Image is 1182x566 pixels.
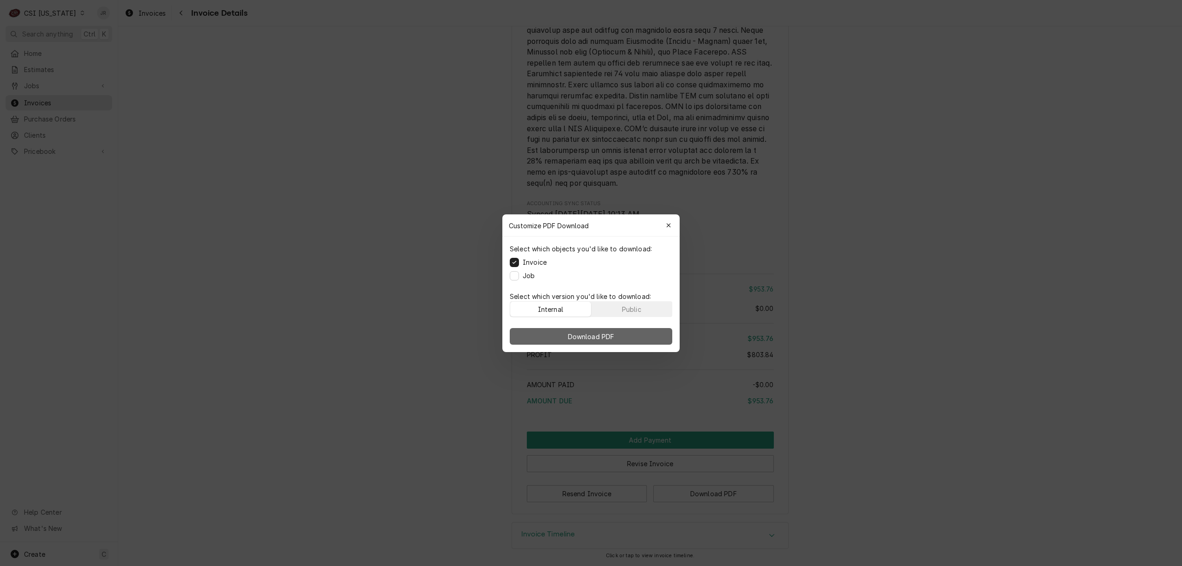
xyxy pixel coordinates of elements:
[566,331,616,341] span: Download PDF
[510,328,672,345] button: Download PDF
[502,214,680,237] div: Customize PDF Download
[622,304,641,314] div: Public
[523,271,535,280] label: Job
[510,292,672,301] p: Select which version you'd like to download:
[523,257,547,267] label: Invoice
[510,244,652,254] p: Select which objects you'd like to download:
[538,304,563,314] div: Internal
